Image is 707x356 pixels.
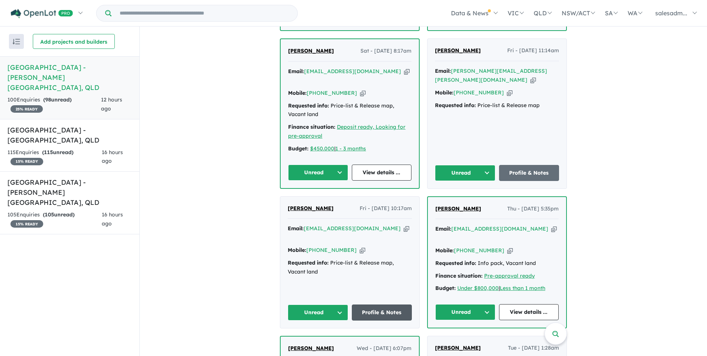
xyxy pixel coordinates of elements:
span: 115 [44,149,53,156]
span: 16 hours ago [102,211,123,227]
a: [PERSON_NAME] [435,204,481,213]
a: [EMAIL_ADDRESS][DOMAIN_NAME] [304,68,401,75]
span: 25 % READY [10,105,43,113]
a: [PHONE_NUMBER] [454,89,504,96]
strong: Mobile: [288,247,306,253]
button: Unread [435,304,495,320]
strong: ( unread) [42,149,73,156]
a: Profile & Notes [499,165,559,181]
span: 12 hours ago [101,96,122,112]
strong: Email: [435,68,451,74]
div: 100 Enquir ies [7,96,101,113]
div: Info pack, Vacant land [435,259,559,268]
strong: Budget: [435,285,456,291]
a: Profile & Notes [352,305,412,321]
a: [PHONE_NUMBER] [306,247,357,253]
strong: Finance situation: [435,272,483,279]
span: [PERSON_NAME] [435,47,481,54]
span: [PERSON_NAME] [435,205,481,212]
div: Price-list & Release map [435,101,559,110]
button: Unread [288,305,348,321]
span: 98 [45,96,51,103]
span: Fri - [DATE] 10:17am [360,204,412,213]
h5: [GEOGRAPHIC_DATA] - [PERSON_NAME][GEOGRAPHIC_DATA] , QLD [7,177,132,207]
span: Sat - [DATE] 8:17am [360,47,411,56]
a: 1 - 3 months [335,145,366,152]
a: Under $800,000 [457,285,499,291]
button: Copy [530,76,536,84]
span: Tue - [DATE] 1:28am [508,344,559,353]
a: [PERSON_NAME][EMAIL_ADDRESS][PERSON_NAME][DOMAIN_NAME] [435,68,547,83]
a: Deposit ready, Looking for pre-approval [288,124,405,139]
span: salesadm... [655,9,687,17]
button: Copy [551,225,557,233]
input: Try estate name, suburb, builder or developer [113,5,296,21]
strong: Email: [288,225,304,232]
strong: Mobile: [288,90,307,96]
a: [PERSON_NAME] [288,47,334,56]
button: Copy [404,225,409,232]
span: [PERSON_NAME] [435,344,481,351]
span: 105 [45,211,54,218]
div: 105 Enquir ies [7,210,102,228]
a: Pre-approval ready [484,272,535,279]
strong: Requested info: [288,259,329,266]
span: Wed - [DATE] 6:07pm [357,344,411,353]
a: [EMAIL_ADDRESS][DOMAIN_NAME] [451,225,548,232]
strong: Budget: [288,145,309,152]
h5: [GEOGRAPHIC_DATA] - [PERSON_NAME][GEOGRAPHIC_DATA] , QLD [7,62,132,93]
strong: Mobile: [435,247,454,254]
button: Copy [507,89,512,97]
div: Price-list & Release map, Vacant land [288,259,412,277]
strong: Email: [435,225,451,232]
button: Copy [507,247,513,254]
strong: ( unread) [43,211,75,218]
button: Copy [360,89,366,97]
div: Price-list & Release map, Vacant land [288,102,411,119]
img: sort.svg [13,39,20,44]
button: Copy [404,68,410,75]
strong: Email: [288,68,304,75]
a: [PHONE_NUMBER] [454,247,504,254]
div: 115 Enquir ies [7,148,102,166]
strong: Finance situation: [288,124,335,130]
strong: Requested info: [288,102,329,109]
a: [PERSON_NAME] [435,46,481,55]
strong: Requested info: [435,260,476,266]
span: Fri - [DATE] 11:14am [507,46,559,55]
a: [EMAIL_ADDRESS][DOMAIN_NAME] [304,225,401,232]
button: Unread [435,165,495,181]
strong: Mobile: [435,89,454,96]
div: | [288,144,411,153]
button: Add projects and builders [33,34,115,49]
a: [PERSON_NAME] [288,344,334,353]
strong: ( unread) [43,96,72,103]
strong: Requested info: [435,102,476,109]
button: Copy [360,246,365,254]
span: [PERSON_NAME] [288,205,334,212]
span: 15 % READY [10,158,43,165]
a: Less than 1 month [500,285,545,291]
a: View details ... [499,304,559,320]
span: 16 hours ago [102,149,123,165]
a: [PERSON_NAME] [435,344,481,353]
a: [PERSON_NAME] [288,204,334,213]
h5: [GEOGRAPHIC_DATA] - [GEOGRAPHIC_DATA] , QLD [7,125,132,145]
span: Thu - [DATE] 5:35pm [507,204,559,213]
button: Unread [288,165,348,181]
span: [PERSON_NAME] [288,47,334,54]
a: $450.000 [310,145,334,152]
span: [PERSON_NAME] [288,345,334,352]
a: [PHONE_NUMBER] [307,90,357,96]
span: 15 % READY [10,220,43,228]
a: View details ... [352,165,412,181]
div: | [435,284,559,293]
img: Openlot PRO Logo White [11,9,73,18]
